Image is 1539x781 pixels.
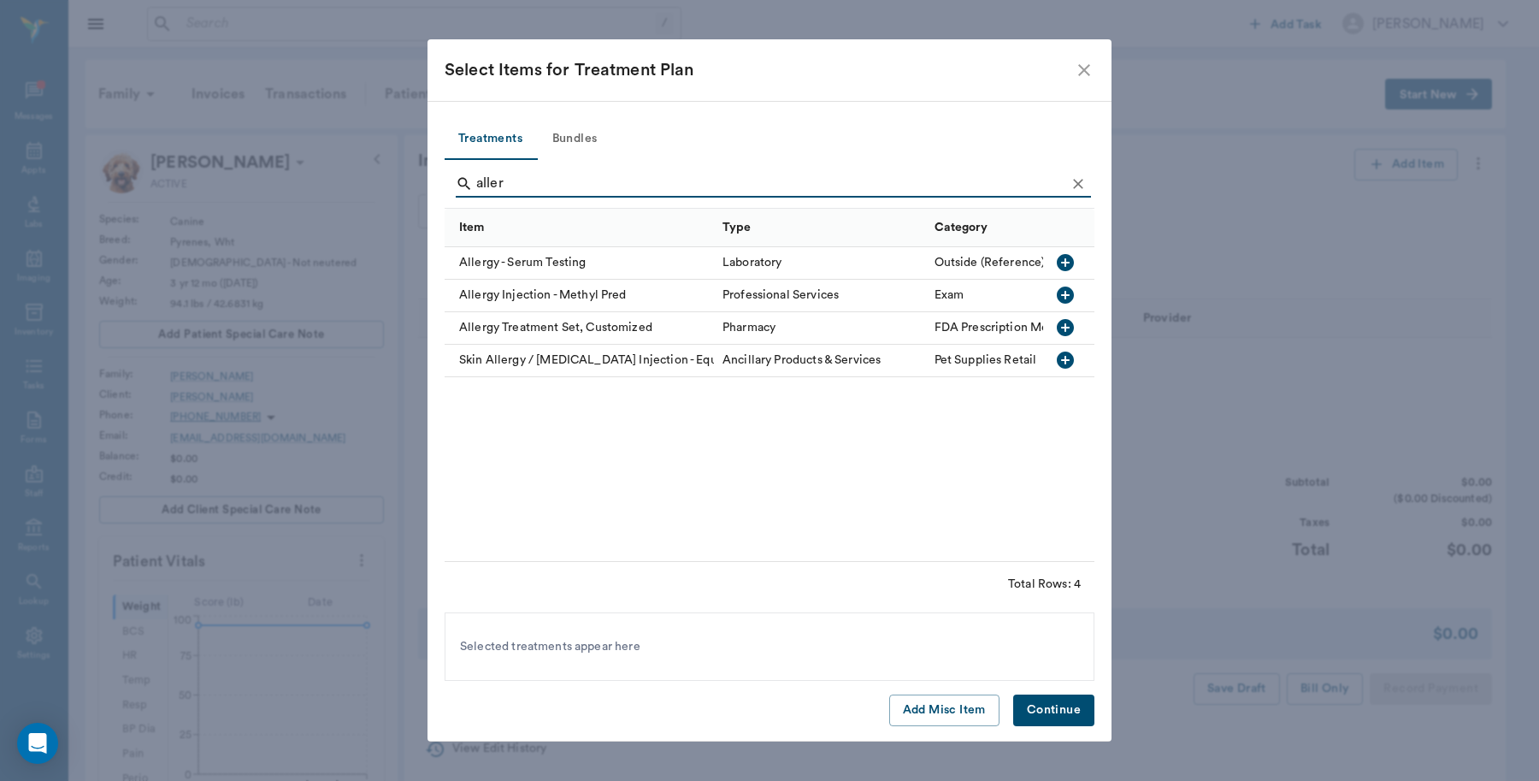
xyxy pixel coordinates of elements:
div: Type [722,204,752,251]
button: Continue [1013,695,1094,726]
div: Exam [935,287,964,304]
div: Category [926,208,1247,246]
button: Clear [1065,171,1091,197]
div: Item [459,204,485,251]
div: Skin Allergy / [MEDICAL_DATA] Injection - Equine [445,345,714,377]
div: Allergy - Serum Testing [445,247,714,280]
div: Professional Services [722,287,839,304]
button: Bundles [536,119,613,160]
div: Allergy Injection - Methyl Pred [445,280,714,312]
div: Category [935,204,988,251]
div: Laboratory [722,254,782,271]
div: Ancillary Products & Services [722,352,881,369]
span: Selected treatments appear here [460,638,640,656]
button: Treatments [445,119,536,160]
div: Type [714,208,926,246]
div: Item [445,208,714,246]
div: Search [456,170,1091,201]
div: Allergy Treatment Set, Customized [445,312,714,345]
div: Select Items for Treatment Plan [445,56,1074,84]
div: Pharmacy [722,319,775,336]
input: Find a treatment [476,170,1065,198]
div: Total Rows: 4 [1008,576,1081,593]
div: Outside (Reference) Lab [935,254,1068,271]
button: Add Misc Item [889,695,999,726]
button: close [1074,60,1094,80]
div: Pet Supplies Retail [935,352,1037,369]
div: Open Intercom Messenger [17,723,58,764]
div: FDA Prescription Meds, Pill, Cap, Liquid, Etc. [935,319,1182,336]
